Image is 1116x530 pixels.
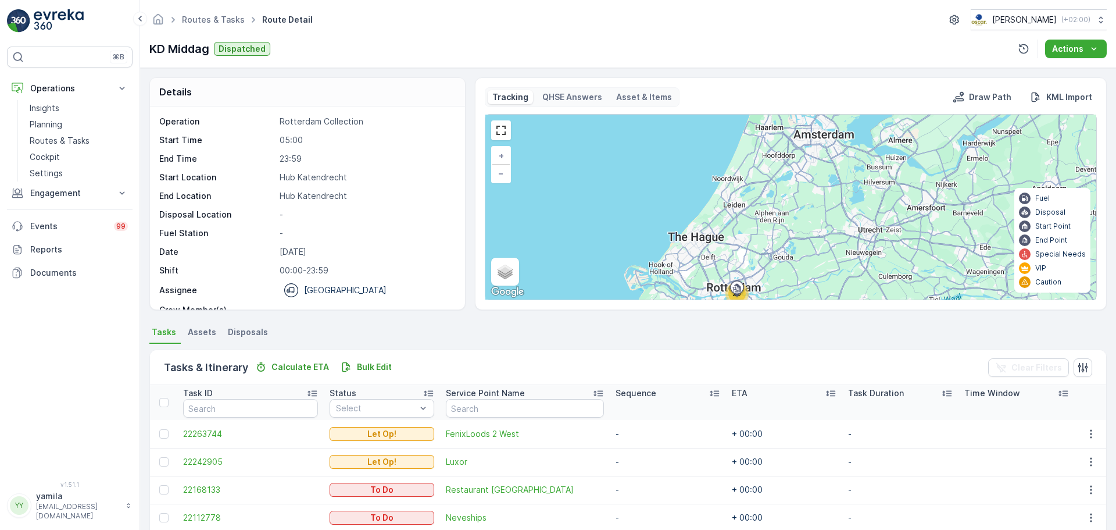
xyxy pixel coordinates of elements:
[280,116,453,127] p: Rotterdam Collection
[25,116,133,133] a: Planning
[280,172,453,183] p: Hub Katendrecht
[336,360,396,374] button: Bulk Edit
[726,420,842,448] td: + 00:00
[159,172,275,183] p: Start Location
[492,122,510,139] a: View Fullscreen
[1035,250,1086,259] p: Special Needs
[30,102,59,114] p: Insights
[1052,43,1083,55] p: Actions
[492,91,528,103] p: Tracking
[7,215,133,238] a: Events99
[446,484,604,496] span: Restaurant [GEOGRAPHIC_DATA]
[848,387,904,399] p: Task Duration
[271,361,329,373] p: Calculate ETA
[159,429,169,439] div: Toggle Row Selected
[842,420,958,448] td: -
[1046,91,1092,103] p: KML Import
[228,326,268,338] span: Disposals
[370,484,394,496] p: To Do
[330,483,434,497] button: To Do
[152,17,164,27] a: Homepage
[280,265,453,276] p: 00:00-23:59
[260,14,315,26] span: Route Detail
[330,427,434,441] button: Let Op!
[485,115,1096,300] div: 0
[30,220,107,232] p: Events
[842,476,958,504] td: -
[25,165,133,182] a: Settings
[367,428,396,440] p: Let Op!
[10,496,28,515] div: YY
[304,284,387,296] p: [GEOGRAPHIC_DATA]
[992,14,1057,26] p: [PERSON_NAME]
[214,42,270,56] button: Dispatched
[25,133,133,149] a: Routes & Tasks
[7,490,133,521] button: YYyamila[EMAIL_ADDRESS][DOMAIN_NAME]
[25,149,133,165] a: Cockpit
[182,15,245,24] a: Routes & Tasks
[492,165,510,182] a: Zoom Out
[7,238,133,261] a: Reports
[36,490,120,502] p: yamila
[370,512,394,524] p: To Do
[610,476,726,504] td: -
[116,222,126,231] p: 99
[280,134,453,146] p: 05:00
[7,261,133,284] a: Documents
[159,304,275,316] p: Crew Member(s)
[964,387,1020,399] p: Time Window
[36,502,120,521] p: [EMAIL_ADDRESS][DOMAIN_NAME]
[446,512,604,524] a: Neveships
[1011,362,1062,374] p: Clear Filters
[1035,264,1046,273] p: VIP
[971,13,988,26] img: basis-logo_rgb2x.png
[188,326,216,338] span: Assets
[159,265,275,276] p: Shift
[1025,90,1097,104] button: KML Import
[330,455,434,469] button: Let Op!
[971,9,1107,30] button: [PERSON_NAME](+02:00)
[446,456,604,468] span: Luxor
[159,485,169,495] div: Toggle Row Selected
[842,448,958,476] td: -
[183,512,318,524] span: 22112778
[183,428,318,440] a: 22263744
[969,91,1011,103] p: Draw Path
[30,119,62,130] p: Planning
[610,448,726,476] td: -
[149,40,209,58] p: KD Middag
[610,420,726,448] td: -
[280,190,453,202] p: Hub Katendrecht
[280,153,453,165] p: 23:59
[30,187,109,199] p: Engagement
[7,182,133,205] button: Engagement
[7,481,133,488] span: v 1.51.1
[183,484,318,496] a: 22168133
[30,168,63,179] p: Settings
[164,360,248,376] p: Tasks & Itinerary
[330,387,356,399] p: Status
[7,9,30,33] img: logo
[25,100,133,116] a: Insights
[280,304,453,316] p: -
[159,85,192,99] p: Details
[726,476,842,504] td: + 00:00
[492,259,518,284] a: Layers
[446,399,604,418] input: Search
[948,90,1016,104] button: Draw Path
[280,209,453,220] p: -
[336,403,416,414] p: Select
[280,227,453,239] p: -
[159,134,275,146] p: Start Time
[725,282,749,305] div: 20
[159,190,275,202] p: End Location
[732,387,747,399] p: ETA
[488,284,527,300] img: Google
[30,151,60,163] p: Cockpit
[1061,15,1090,24] p: ( +02:00 )
[183,456,318,468] span: 22242905
[159,284,197,296] p: Assignee
[159,153,275,165] p: End Time
[1035,222,1071,231] p: Start Point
